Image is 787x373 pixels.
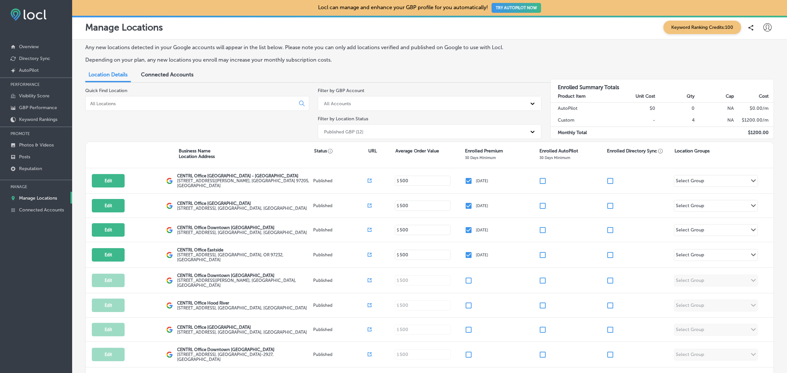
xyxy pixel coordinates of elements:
[92,248,125,262] button: Edit
[476,253,488,257] p: [DATE]
[19,93,50,99] p: Visibility Score
[734,127,774,139] td: $ 1200.00
[539,155,570,160] p: 30 Days Minimum
[551,102,616,114] td: AutoPilot
[551,79,774,90] h3: Enrolled Summary Totals
[177,225,307,230] p: CENTRL Office Downtown [GEOGRAPHIC_DATA]
[397,179,399,183] p: $
[676,252,704,260] div: Select Group
[324,101,351,106] div: All Accounts
[166,252,173,258] img: logo
[663,21,741,34] span: Keyword Ranking Credits: 100
[734,114,774,127] td: $ 1200.00 /m
[19,68,39,73] p: AutoPilot
[92,274,125,287] button: Edit
[551,114,616,127] td: Custom
[313,252,368,257] p: Published
[92,199,125,212] button: Edit
[10,9,47,21] img: fda3e92497d09a02dc62c9cd864e3231.png
[313,303,368,308] p: Published
[19,154,30,160] p: Posts
[166,178,173,184] img: logo
[177,247,312,252] p: CENTRL Office Eastside
[313,352,368,357] p: Published
[476,179,488,183] p: [DATE]
[676,178,704,186] div: Select Group
[141,71,193,78] span: Connected Accounts
[313,278,368,283] p: Published
[675,148,710,154] p: Location Groups
[313,227,368,232] p: Published
[492,3,541,13] button: TRY AUTOPILOT NOW
[397,228,399,232] p: $
[177,273,312,278] p: CENTRL Office Downtown [GEOGRAPHIC_DATA]
[465,155,496,160] p: 30 Days Minimum
[734,90,774,103] th: Cost
[313,203,368,208] p: Published
[616,102,656,114] td: $0
[19,195,57,201] p: Manage Locations
[19,44,39,49] p: Overview
[92,223,125,237] button: Edit
[607,148,663,154] p: Enrolled Directory Sync
[177,206,307,211] label: [STREET_ADDRESS] , [GEOGRAPHIC_DATA], [GEOGRAPHIC_DATA]
[19,142,54,148] p: Photos & Videos
[695,114,734,127] td: NA
[19,117,57,122] p: Keyword Rankings
[465,148,503,154] p: Enrolled Premium
[476,228,488,232] p: [DATE]
[368,148,377,154] p: URL
[177,278,312,288] label: [STREET_ADDRESS][PERSON_NAME] , [GEOGRAPHIC_DATA], [GEOGRAPHIC_DATA]
[92,323,125,336] button: Edit
[476,204,488,208] p: [DATE]
[397,204,399,208] p: $
[177,352,312,362] label: [STREET_ADDRESS] , [GEOGRAPHIC_DATA]-2927, [GEOGRAPHIC_DATA]
[90,101,294,107] input: All Locations
[177,173,312,178] p: CENTRL Office [GEOGRAPHIC_DATA] - [GEOGRAPHIC_DATA]
[166,203,173,209] img: logo
[676,227,704,235] div: Select Group
[616,90,656,103] th: Unit Cost
[177,347,312,352] p: CENTRL Office Downtown [GEOGRAPHIC_DATA]
[656,114,695,127] td: 4
[85,88,127,93] label: Quick Find Location
[19,56,50,61] p: Directory Sync
[19,207,64,213] p: Connected Accounts
[89,71,128,78] span: Location Details
[179,148,215,159] p: Business Name Location Address
[177,301,307,305] p: CENTRL Office Hood River
[734,102,774,114] td: $ 0.00 /m
[177,201,307,206] p: CENTRL Office [GEOGRAPHIC_DATA]
[166,326,173,333] img: logo
[177,178,312,188] label: [STREET_ADDRESS][PERSON_NAME] , [GEOGRAPHIC_DATA] 97205, [GEOGRAPHIC_DATA]
[177,325,307,330] p: CENTRL Office [GEOGRAPHIC_DATA]
[395,148,439,154] p: Average Order Value
[166,277,173,284] img: logo
[177,330,307,335] label: [STREET_ADDRESS] , [GEOGRAPHIC_DATA], [GEOGRAPHIC_DATA]
[92,299,125,312] button: Edit
[558,93,586,99] strong: Product Item
[177,252,312,262] label: [STREET_ADDRESS] , [GEOGRAPHIC_DATA], OR 97232, [GEOGRAPHIC_DATA]
[313,178,368,183] p: Published
[695,90,734,103] th: Cap
[85,44,533,50] p: Any new locations detected in your Google accounts will appear in the list below. Please note you...
[166,351,173,358] img: logo
[166,227,173,233] img: logo
[397,253,399,257] p: $
[318,116,368,122] label: Filter by Location Status
[92,174,125,187] button: Edit
[656,90,695,103] th: Qty
[85,57,533,63] p: Depending on your plan, any new locations you enroll may increase your monthly subscription costs.
[616,114,656,127] td: -
[19,166,42,171] p: Reputation
[85,22,163,33] p: Manage Locations
[313,327,368,332] p: Published
[166,302,173,309] img: logo
[19,105,57,110] p: GBP Performance
[92,348,125,361] button: Edit
[656,102,695,114] td: 0
[695,102,734,114] td: NA
[318,88,364,93] label: Filter by GBP Account
[539,148,578,154] p: Enrolled AutoPilot
[177,230,307,235] label: [STREET_ADDRESS] , [GEOGRAPHIC_DATA], [GEOGRAPHIC_DATA]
